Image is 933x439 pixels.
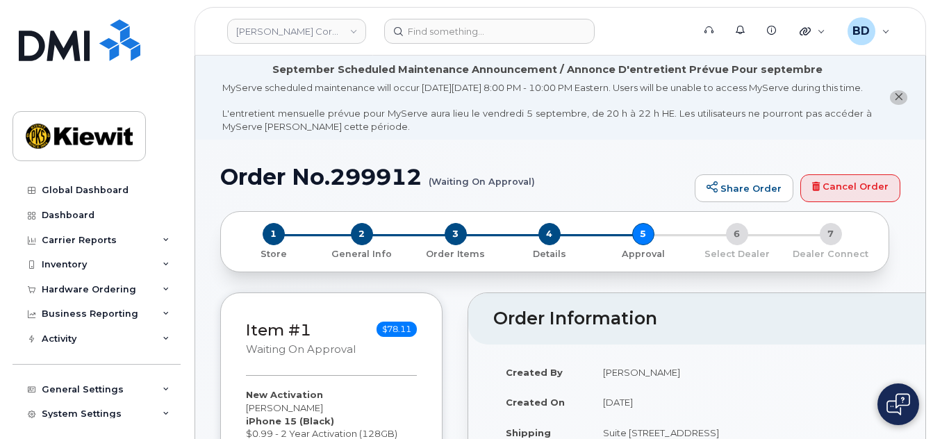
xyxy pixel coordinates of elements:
[238,248,309,260] p: Store
[315,245,408,260] a: 2 General Info
[377,322,417,337] span: $78.11
[272,63,823,77] div: September Scheduled Maintenance Announcement / Annonce D'entretient Prévue Pour septembre
[538,223,561,245] span: 4
[445,223,467,245] span: 3
[502,245,596,260] a: 4 Details
[246,343,356,356] small: Waiting On Approval
[800,174,900,202] a: Cancel Order
[506,397,565,408] strong: Created On
[222,81,872,133] div: MyServe scheduled maintenance will occur [DATE][DATE] 8:00 PM - 10:00 PM Eastern. Users will be u...
[408,245,502,260] a: 3 Order Items
[263,223,285,245] span: 1
[886,393,910,415] img: Open chat
[429,165,535,186] small: (Waiting On Approval)
[246,320,311,340] a: Item #1
[351,223,373,245] span: 2
[695,174,793,202] a: Share Order
[232,245,315,260] a: 1 Store
[220,165,688,189] h1: Order No.299912
[506,367,563,378] strong: Created By
[246,415,334,426] strong: iPhone 15 (Black)
[890,90,907,105] button: close notification
[414,248,497,260] p: Order Items
[508,248,591,260] p: Details
[246,389,323,400] strong: New Activation
[320,248,403,260] p: General Info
